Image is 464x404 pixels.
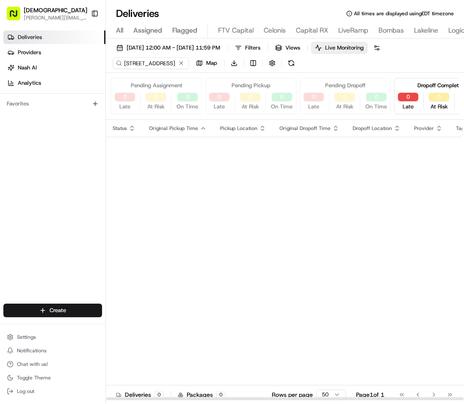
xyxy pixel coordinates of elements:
[216,391,226,398] div: 0
[304,93,324,101] button: 0
[218,25,254,36] span: FTV Capital
[431,103,448,111] span: At Risk
[365,103,387,111] span: On Time
[353,125,392,132] span: Dropoff Location
[3,46,105,59] a: Providers
[378,25,404,36] span: Bombas
[325,82,365,89] div: Pending Dropoff
[354,10,454,17] span: All times are displayed using EDT timezone
[279,125,331,132] span: Original Dropoff Time
[245,44,260,52] span: Filters
[325,44,364,52] span: Live Monitoring
[417,82,462,89] div: Dropoff Complete
[116,390,164,399] div: Deliveries
[264,25,286,36] span: Celonis
[131,82,182,89] div: Pending Assignment
[220,125,257,132] span: Pickup Location
[116,25,123,36] span: All
[231,42,264,54] button: Filters
[149,125,198,132] span: Original Pickup Time
[113,42,224,54] button: [DATE] 12:00 AM - [DATE] 11:59 PM
[300,78,391,114] div: Pending Dropoff0Late0At Risk0On Time
[172,25,197,36] span: Flagged
[18,79,41,87] span: Analytics
[17,361,48,368] span: Chat with us!
[214,103,225,111] span: Late
[147,103,165,111] span: At Risk
[3,3,88,24] button: [DEMOGRAPHIC_DATA][PERSON_NAME][EMAIL_ADDRESS][DOMAIN_NAME]
[155,391,164,398] div: 0
[205,78,296,114] div: Pending Pickup0Late0At Risk0On Time
[271,42,304,54] button: Views
[338,25,368,36] span: LiveRamp
[24,14,87,21] button: [PERSON_NAME][EMAIL_ADDRESS][DOMAIN_NAME]
[3,358,102,370] button: Chat with us!
[311,42,367,54] button: Live Monitoring
[308,103,319,111] span: Late
[336,103,354,111] span: At Risk
[285,44,300,52] span: Views
[177,93,198,101] button: 0
[232,82,271,89] div: Pending Pickup
[272,93,292,101] button: 0
[240,93,260,101] button: 0
[178,390,226,399] div: Packages
[116,7,159,20] h1: Deliveries
[414,125,434,132] span: Provider
[113,125,127,132] span: Status
[3,331,102,343] button: Settings
[3,372,102,384] button: Toggle Theme
[17,334,36,340] span: Settings
[133,25,162,36] span: Assigned
[3,97,102,111] div: Favorites
[334,93,355,101] button: 0
[127,44,220,52] span: [DATE] 12:00 AM - [DATE] 11:59 PM
[24,6,87,14] button: [DEMOGRAPHIC_DATA]
[285,57,297,69] button: Refresh
[271,103,293,111] span: On Time
[17,347,47,354] span: Notifications
[209,93,229,101] button: 0
[414,25,438,36] span: Lakeline
[429,93,449,101] button: 0
[366,93,387,101] button: 0
[17,388,34,395] span: Log out
[398,93,418,101] button: 0
[177,103,198,111] span: On Time
[206,59,217,67] span: Map
[403,103,414,111] span: Late
[3,30,105,44] a: Deliveries
[3,61,105,75] a: Nash AI
[3,304,102,317] button: Create
[115,93,135,101] button: 0
[272,390,313,399] p: Rows per page
[18,49,41,56] span: Providers
[113,57,189,69] input: Type to search
[3,345,102,357] button: Notifications
[192,57,221,69] button: Map
[242,103,259,111] span: At Risk
[3,385,102,397] button: Log out
[356,390,384,399] div: Page 1 of 1
[50,307,66,314] span: Create
[146,93,166,101] button: 0
[18,64,37,72] span: Nash AI
[17,374,51,381] span: Toggle Theme
[119,103,130,111] span: Late
[18,33,42,41] span: Deliveries
[3,76,105,90] a: Analytics
[296,25,328,36] span: Capital RX
[111,78,202,114] div: Pending Assignment0Late0At Risk0On Time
